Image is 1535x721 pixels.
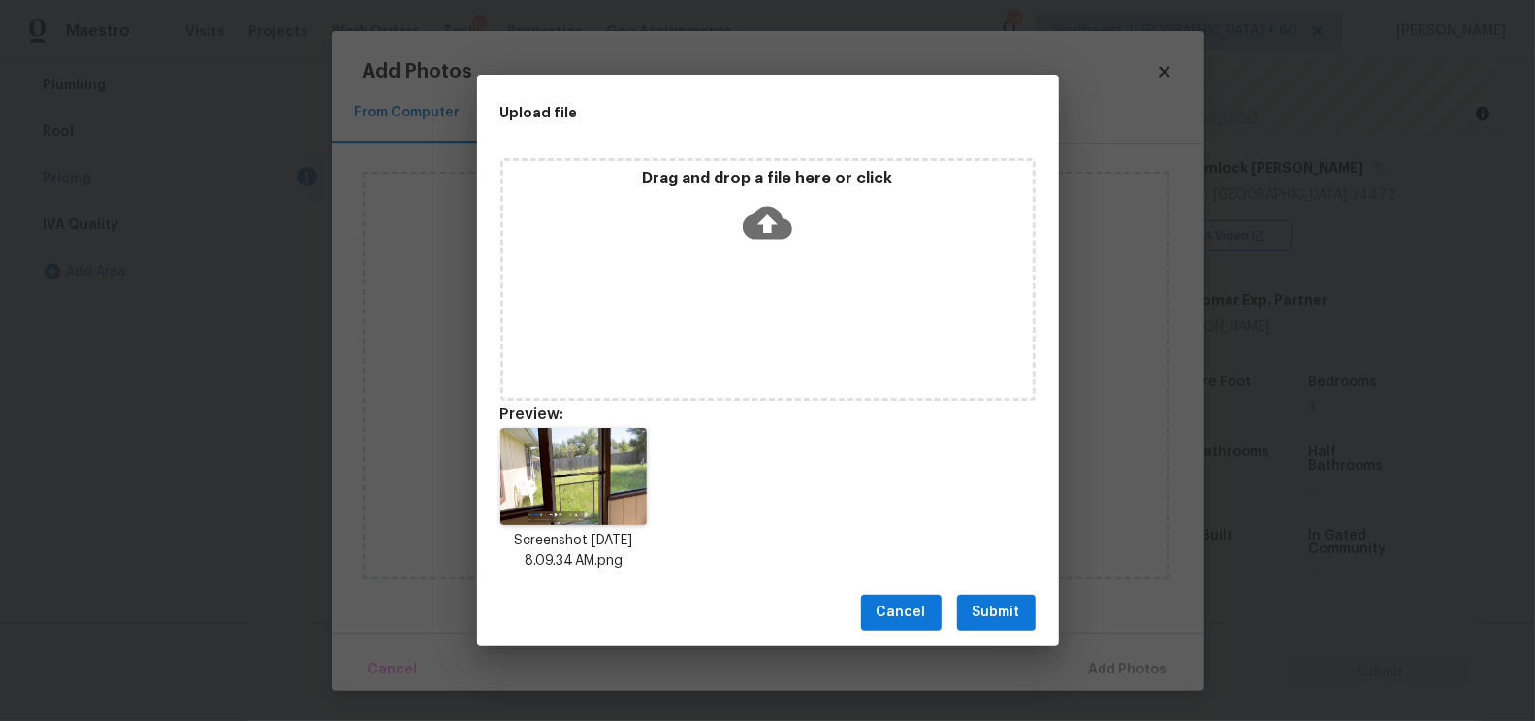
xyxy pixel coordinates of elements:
[877,601,926,625] span: Cancel
[500,531,648,572] p: Screenshot [DATE] 8.09.34 AM.png
[500,102,948,123] h2: Upload file
[500,428,648,525] img: 6f8fYHQZmsh7xA0AAAAASUVORK5CYII=
[957,595,1036,631] button: Submit
[861,595,942,631] button: Cancel
[973,601,1020,625] span: Submit
[503,169,1033,189] p: Drag and drop a file here or click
